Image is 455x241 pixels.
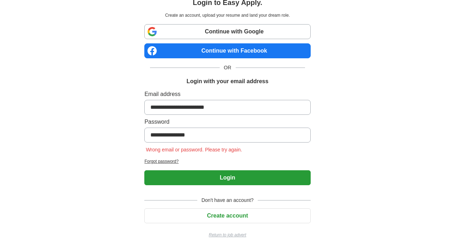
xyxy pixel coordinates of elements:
[144,213,310,219] a: Create account
[144,232,310,238] a: Return to job advert
[144,90,310,98] label: Email address
[144,24,310,39] a: Continue with Google
[187,77,268,86] h1: Login with your email address
[144,118,310,126] label: Password
[220,64,236,71] span: OR
[197,197,258,204] span: Don't have an account?
[146,12,309,18] p: Create an account, upload your resume and land your dream role.
[144,208,310,223] button: Create account
[144,158,310,165] a: Forgot password?
[144,43,310,58] a: Continue with Facebook
[144,170,310,185] button: Login
[144,147,243,152] span: Wrong email or password. Please try again.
